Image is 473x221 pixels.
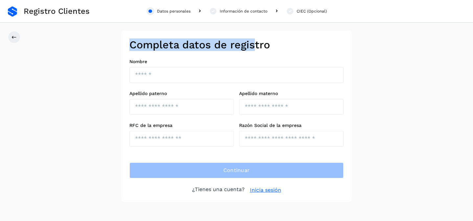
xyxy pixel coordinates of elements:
[129,59,344,64] label: Nombre
[239,91,344,96] label: Apellido materno
[24,7,90,16] span: Registro Clientes
[129,91,234,96] label: Apellido paterno
[239,123,344,128] label: Razón Social de la empresa
[129,123,234,128] label: RFC de la empresa
[129,38,344,51] h2: Completa datos de registro
[129,162,344,178] button: Continuar
[223,167,250,174] span: Continuar
[220,8,267,14] div: Información de contacto
[157,8,191,14] div: Datos personales
[297,8,327,14] div: CIEC (Opcional)
[250,186,281,194] a: Inicia sesión
[192,186,245,194] p: ¿Tienes una cuenta?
